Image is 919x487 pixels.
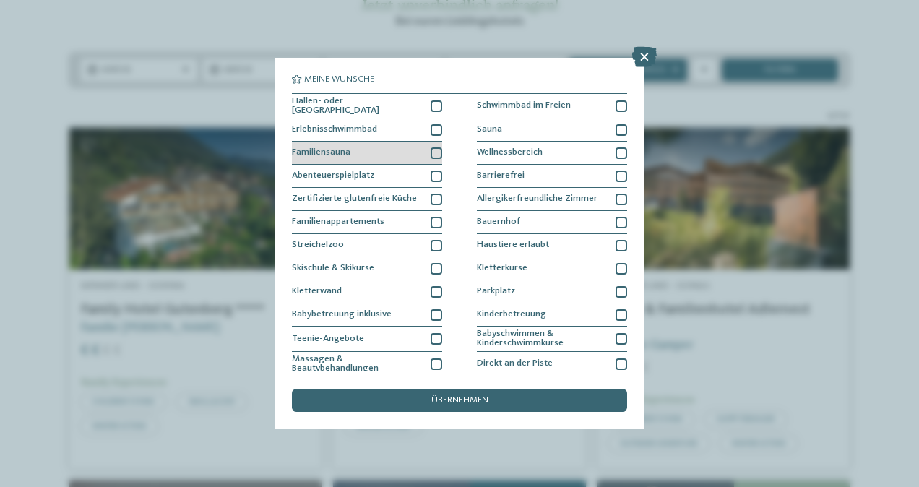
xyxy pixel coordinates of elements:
span: Skischule & Skikurse [292,264,374,273]
span: Zertifizierte glutenfreie Küche [292,194,417,204]
span: Erlebnisschwimmbad [292,125,377,134]
span: Allergikerfreundliche Zimmer [477,194,597,204]
span: Teenie-Angebote [292,335,364,344]
span: Sauna [477,125,502,134]
span: Hallen- oder [GEOGRAPHIC_DATA] [292,97,422,116]
span: Kletterwand [292,287,342,296]
span: Kinderbetreuung [477,310,546,319]
span: Wellnessbereich [477,148,543,158]
span: Direkt an der Piste [477,359,553,369]
span: Kletterkurse [477,264,527,273]
span: Bauernhof [477,217,520,227]
span: Massagen & Beautybehandlungen [292,355,422,374]
span: Streichelzoo [292,241,344,250]
span: Familiensauna [292,148,350,158]
span: Babyschwimmen & Kinderschwimmkurse [477,329,607,348]
span: Barrierefrei [477,171,525,181]
span: übernehmen [431,396,488,405]
span: Meine Wünsche [304,75,374,85]
span: Familienappartements [292,217,384,227]
span: Abenteuerspielplatz [292,171,374,181]
span: Babybetreuung inklusive [292,310,392,319]
span: Parkplatz [477,287,515,296]
span: Schwimmbad im Freien [477,101,571,111]
span: Haustiere erlaubt [477,241,549,250]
